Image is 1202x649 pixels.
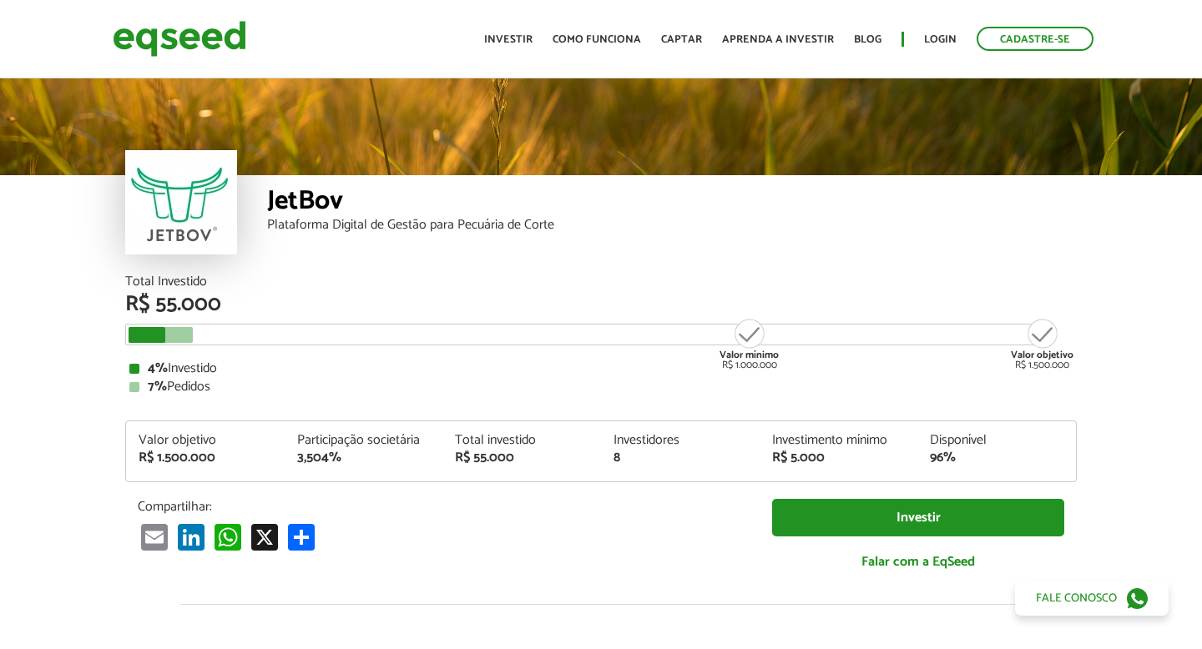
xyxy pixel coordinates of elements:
div: R$ 55.000 [125,294,1077,315]
a: Blog [854,34,881,45]
div: Pedidos [129,380,1073,394]
img: EqSeed [113,17,246,61]
p: Compartilhar: [138,499,747,515]
div: Participação societária [297,434,431,447]
div: Plataforma Digital de Gestão para Pecuária de Corte [267,219,1077,232]
a: X [248,523,281,551]
a: Aprenda a investir [722,34,834,45]
div: 96% [930,451,1063,465]
div: R$ 1.500.000 [1011,317,1073,370]
strong: 7% [148,375,167,398]
div: Investimento mínimo [772,434,906,447]
div: Total investido [455,434,588,447]
a: Share [285,523,318,551]
div: 8 [614,451,747,465]
a: Captar [661,34,702,45]
div: R$ 55.000 [455,451,588,465]
a: Investir [484,34,533,45]
div: R$ 5.000 [772,451,906,465]
div: Total Investido [125,275,1077,289]
a: Investir [772,499,1064,536]
div: JetBov [267,188,1077,219]
strong: Valor objetivo [1011,347,1073,363]
a: Cadastre-se [977,27,1093,51]
div: Investidores [614,434,747,447]
div: R$ 1.500.000 [139,451,272,465]
div: Disponível [930,434,1063,447]
a: Login [924,34,957,45]
a: Email [138,523,171,551]
div: 3,504% [297,451,431,465]
a: LinkedIn [174,523,208,551]
a: WhatsApp [211,523,245,551]
strong: Valor mínimo [720,347,779,363]
div: Investido [129,362,1073,375]
a: Falar com a EqSeed [772,545,1064,579]
strong: 4% [148,357,168,380]
div: Valor objetivo [139,434,272,447]
a: Como funciona [553,34,641,45]
a: Fale conosco [1015,581,1169,616]
div: R$ 1.000.000 [718,317,780,370]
